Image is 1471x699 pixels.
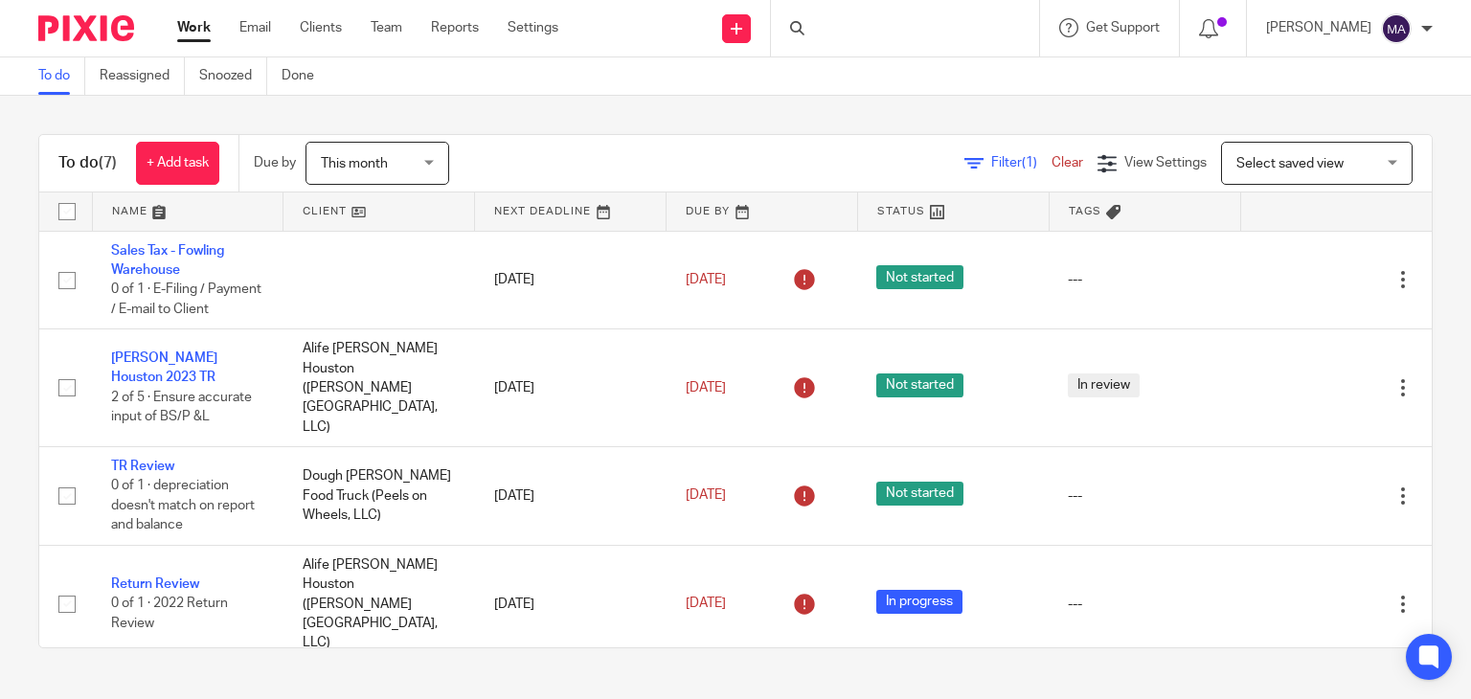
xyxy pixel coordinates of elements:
[111,282,261,316] span: 0 of 1 · E-Filing / Payment / E-mail to Client
[136,142,219,185] a: + Add task
[282,57,328,95] a: Done
[508,18,558,37] a: Settings
[686,381,726,395] span: [DATE]
[254,153,296,172] p: Due by
[111,460,174,473] a: TR Review
[1236,157,1344,170] span: Select saved view
[876,590,962,614] span: In progress
[686,489,726,503] span: [DATE]
[283,545,475,663] td: Alife [PERSON_NAME] Houston ([PERSON_NAME][GEOGRAPHIC_DATA], LLC)
[1068,486,1221,506] div: ---
[99,155,117,170] span: (7)
[111,598,228,631] span: 0 of 1 · 2022 Return Review
[1069,206,1101,216] span: Tags
[475,231,667,329] td: [DATE]
[1381,13,1412,44] img: svg%3E
[371,18,402,37] a: Team
[475,545,667,663] td: [DATE]
[111,577,199,591] a: Return Review
[111,351,217,384] a: [PERSON_NAME] Houston 2023 TR
[38,15,134,41] img: Pixie
[1266,18,1371,37] p: [PERSON_NAME]
[300,18,342,37] a: Clients
[111,244,224,277] a: Sales Tax - Fowling Warehouse
[1022,156,1037,169] span: (1)
[239,18,271,37] a: Email
[1124,156,1207,169] span: View Settings
[1086,21,1160,34] span: Get Support
[1068,595,1221,614] div: ---
[199,57,267,95] a: Snoozed
[475,446,667,545] td: [DATE]
[111,391,252,424] span: 2 of 5 · Ensure accurate input of BS/P &L
[876,373,963,397] span: Not started
[686,273,726,286] span: [DATE]
[283,329,475,447] td: Alife [PERSON_NAME] Houston ([PERSON_NAME][GEOGRAPHIC_DATA], LLC)
[876,482,963,506] span: Not started
[38,57,85,95] a: To do
[100,57,185,95] a: Reassigned
[58,153,117,173] h1: To do
[1068,270,1221,289] div: ---
[686,597,726,610] span: [DATE]
[111,479,255,531] span: 0 of 1 · depreciation doesn't match on report and balance
[431,18,479,37] a: Reports
[283,446,475,545] td: Dough [PERSON_NAME] Food Truck (Peels on Wheels, LLC)
[1052,156,1083,169] a: Clear
[475,329,667,447] td: [DATE]
[991,156,1052,169] span: Filter
[1068,373,1140,397] span: In review
[321,157,388,170] span: This month
[876,265,963,289] span: Not started
[177,18,211,37] a: Work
